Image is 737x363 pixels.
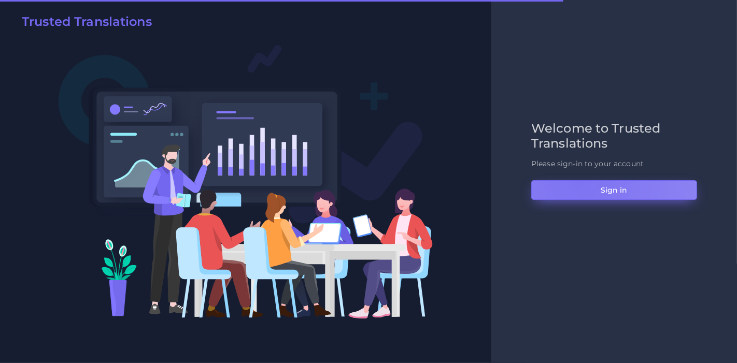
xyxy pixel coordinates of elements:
img: Login V2 [58,44,433,318]
a: Trusted Translations [15,14,152,33]
p: Please sign-in to your account [531,158,697,169]
h2: Trusted Translations [22,14,152,30]
h2: Welcome to Trusted Translations [531,121,697,151]
button: Sign in [531,180,697,200]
